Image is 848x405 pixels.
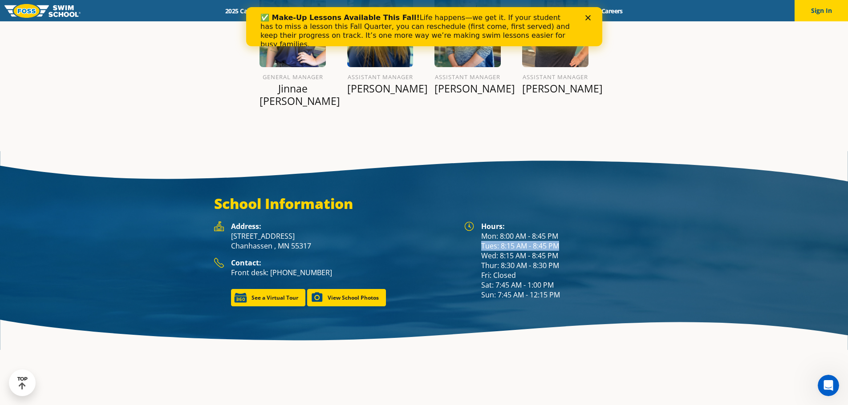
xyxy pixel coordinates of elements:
[260,82,326,107] p: Jinnae [PERSON_NAME]
[307,289,386,306] a: View School Photos
[471,7,566,15] a: Swim Like [PERSON_NAME]
[214,195,634,213] h3: School Information
[464,221,474,231] img: Foss Location Hours
[339,8,348,13] div: Close
[347,72,414,82] h6: Assistant Manager
[14,6,328,42] div: Life happens—we get it. If your student has to miss a lesson this Fall Quarter, you can reschedul...
[481,221,505,231] strong: Hours:
[231,289,305,306] a: See a Virtual Tour
[522,72,588,82] h6: Assistant Manager
[231,221,261,231] strong: Address:
[593,7,630,15] a: Careers
[231,258,261,268] strong: Contact:
[389,7,471,15] a: About [PERSON_NAME]
[434,82,501,95] p: [PERSON_NAME]
[434,72,501,82] h6: Assistant Manager
[14,6,174,15] b: ✅ Make-Up Lessons Available This Fall!
[818,375,839,396] iframe: Intercom live chat
[347,82,414,95] p: [PERSON_NAME]
[311,7,389,15] a: Swim Path® Program
[214,258,224,268] img: Foss Location Contact
[231,268,455,277] p: Front desk: [PHONE_NUMBER]
[481,221,634,300] div: Mon: 8:00 AM - 8:45 PM Tues: 8:15 AM - 8:45 PM Wed: 8:15 AM - 8:45 PM Thur: 8:30 AM - 8:30 PM Fri...
[231,231,455,251] p: [STREET_ADDRESS] Chanhassen , MN 55317
[565,7,593,15] a: Blog
[218,7,273,15] a: 2025 Calendar
[246,7,602,46] iframe: Intercom live chat banner
[522,82,588,95] p: [PERSON_NAME]
[4,4,81,18] img: FOSS Swim School Logo
[17,376,28,390] div: TOP
[214,221,224,231] img: Foss Location Address
[273,7,311,15] a: Schools
[260,72,326,82] h6: General Manager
